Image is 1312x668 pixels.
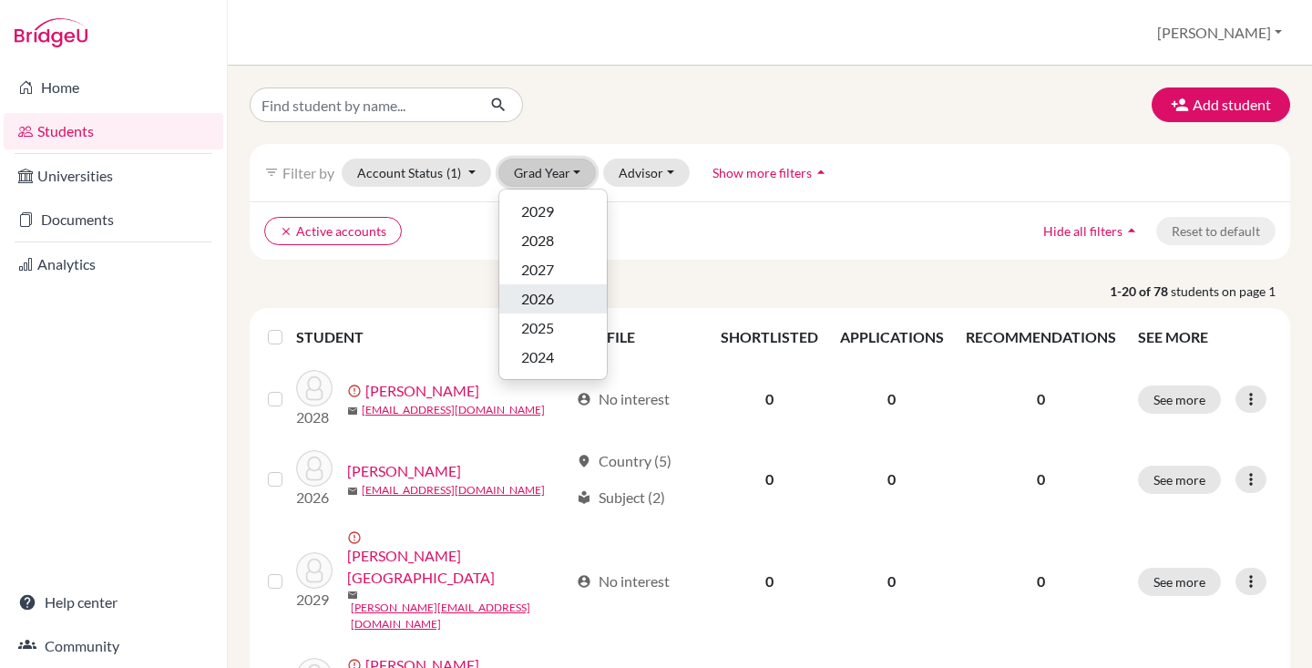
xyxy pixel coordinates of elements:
[296,487,333,509] p: 2026
[296,552,333,589] img: Aggarwal, Arshiya
[446,165,461,180] span: (1)
[966,388,1116,410] p: 0
[499,284,607,313] button: 2026
[1156,217,1276,245] button: Reset to default
[1138,466,1221,494] button: See more
[296,589,333,611] p: 2029
[697,159,846,187] button: Show more filtersarrow_drop_up
[347,545,569,589] a: [PERSON_NAME][GEOGRAPHIC_DATA]
[710,439,829,519] td: 0
[296,406,333,428] p: 2028
[347,460,461,482] a: [PERSON_NAME]
[282,164,334,181] span: Filter by
[362,402,545,418] a: [EMAIL_ADDRESS][DOMAIN_NAME]
[499,197,607,226] button: 2029
[296,315,566,359] th: STUDENT
[347,406,358,416] span: mail
[521,230,554,252] span: 2028
[4,628,223,664] a: Community
[499,226,607,255] button: 2028
[351,600,569,632] a: [PERSON_NAME][EMAIL_ADDRESS][DOMAIN_NAME]
[280,225,292,238] i: clear
[1138,568,1221,596] button: See more
[342,159,491,187] button: Account Status(1)
[566,315,709,359] th: PROFILE
[1152,87,1290,122] button: Add student
[1149,15,1290,50] button: [PERSON_NAME]
[812,163,830,181] i: arrow_drop_up
[521,288,554,310] span: 2026
[499,313,607,343] button: 2025
[1138,385,1221,414] button: See more
[577,574,591,589] span: account_circle
[829,519,955,643] td: 0
[296,370,333,406] img: Acharya, Dipesh
[4,201,223,238] a: Documents
[829,439,955,519] td: 0
[966,468,1116,490] p: 0
[499,343,607,372] button: 2024
[1043,223,1122,239] span: Hide all filters
[577,388,670,410] div: No interest
[710,359,829,439] td: 0
[603,159,690,187] button: Advisor
[712,165,812,180] span: Show more filters
[362,482,545,498] a: [EMAIL_ADDRESS][DOMAIN_NAME]
[577,490,591,505] span: local_library
[1028,217,1156,245] button: Hide all filtersarrow_drop_up
[264,217,402,245] button: clearActive accounts
[521,317,554,339] span: 2025
[347,530,365,545] span: error_outline
[955,315,1127,359] th: RECOMMENDATIONS
[577,450,671,472] div: Country (5)
[829,359,955,439] td: 0
[250,87,476,122] input: Find student by name...
[498,159,597,187] button: Grad Year
[577,570,670,592] div: No interest
[521,346,554,368] span: 2024
[521,259,554,281] span: 2027
[4,246,223,283] a: Analytics
[577,392,591,406] span: account_circle
[1171,282,1290,301] span: students on page 1
[264,165,279,180] i: filter_list
[521,200,554,222] span: 2029
[966,570,1116,592] p: 0
[710,315,829,359] th: SHORTLISTED
[4,69,223,106] a: Home
[4,113,223,149] a: Students
[4,584,223,621] a: Help center
[499,255,607,284] button: 2027
[347,590,358,601] span: mail
[4,158,223,194] a: Universities
[365,380,479,402] a: [PERSON_NAME]
[1127,315,1283,359] th: SEE MORE
[1122,221,1141,240] i: arrow_drop_up
[577,487,665,509] div: Subject (2)
[1110,282,1171,301] strong: 1-20 of 78
[347,486,358,497] span: mail
[710,519,829,643] td: 0
[15,18,87,47] img: Bridge-U
[498,189,608,380] div: Grad Year
[347,384,365,398] span: error_outline
[577,454,591,468] span: location_on
[296,450,333,487] img: Agasti, Aarya
[829,315,955,359] th: APPLICATIONS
